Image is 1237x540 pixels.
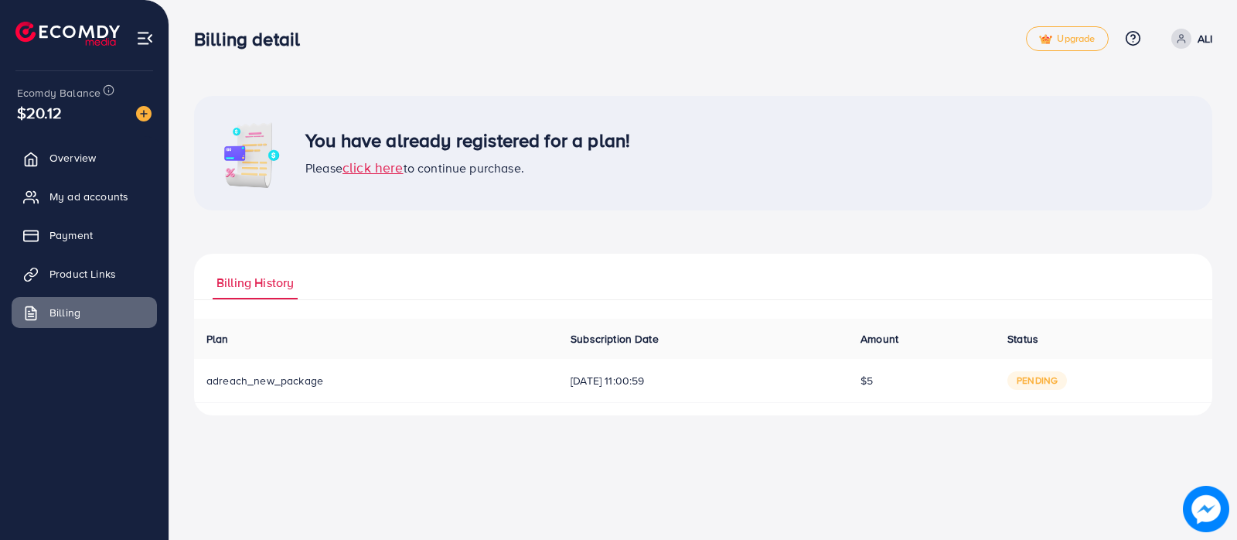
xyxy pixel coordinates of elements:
[305,158,630,178] div: Please to continue purchase.
[571,373,836,388] span: [DATE] 11:00:59
[1026,26,1108,51] a: tickUpgrade
[17,85,101,101] span: Ecomdy Balance
[342,158,404,177] span: click here
[12,220,157,251] a: Payment
[1007,371,1067,390] span: pending
[17,101,62,124] span: $20.12
[571,331,659,347] span: Subscription Date
[49,150,96,166] span: Overview
[1198,29,1212,48] p: ALI
[213,114,290,192] img: image
[1007,331,1038,347] span: Status
[12,258,157,289] a: Product Links
[12,181,157,212] a: My ad accounts
[136,29,154,47] img: menu
[49,189,128,204] span: My ad accounts
[136,106,152,121] img: image
[12,142,157,173] a: Overview
[15,22,120,46] img: logo
[305,129,630,152] h3: You have already registered for a plan!
[49,227,93,243] span: Payment
[12,297,157,328] a: Billing
[860,373,873,388] span: $5
[194,28,312,50] h3: Billing detail
[1165,29,1212,49] a: ALI
[49,266,116,282] span: Product Links
[860,331,898,347] span: Amount
[206,373,323,388] span: adreach_new_package
[216,274,294,292] span: Billing History
[49,305,80,320] span: Billing
[1039,33,1095,45] span: Upgrade
[1183,486,1229,532] img: image
[1039,34,1052,45] img: tick
[206,331,229,347] span: Plan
